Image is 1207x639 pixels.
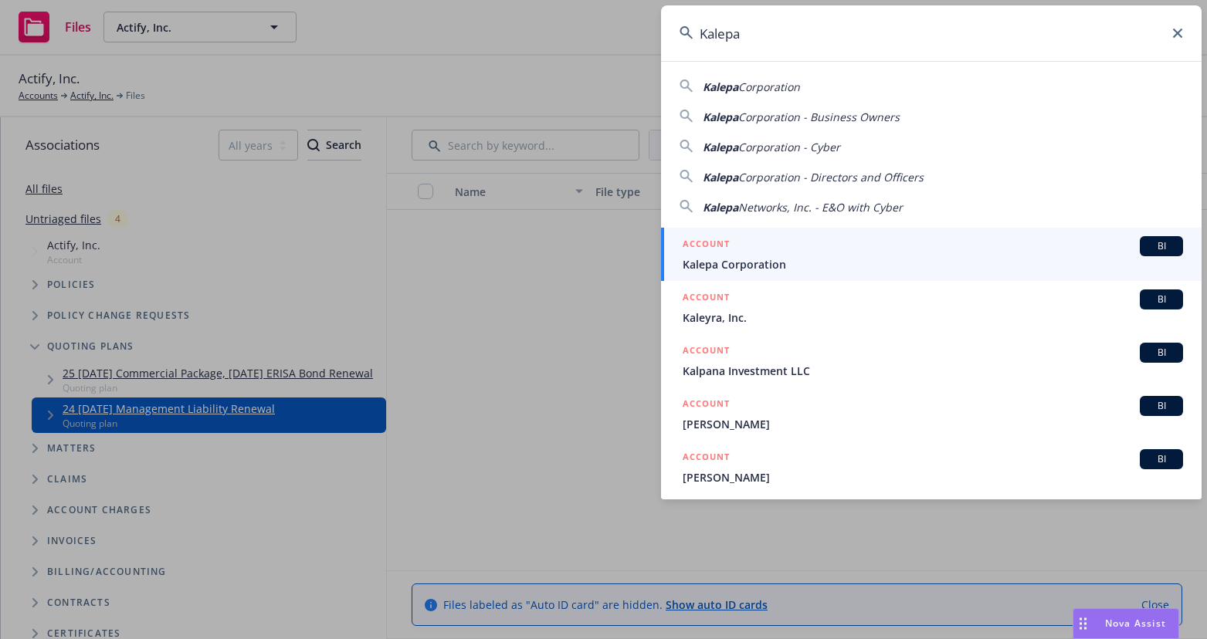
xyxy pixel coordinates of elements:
[661,441,1202,494] a: ACCOUNTBI[PERSON_NAME]
[703,200,738,215] span: Kalepa
[1146,346,1177,360] span: BI
[738,170,924,184] span: Corporation - Directors and Officers
[1146,292,1177,306] span: BI
[683,363,1183,379] span: Kalpana Investment LLC
[661,228,1202,281] a: ACCOUNTBIKalepa Corporation
[683,309,1183,326] span: Kaleyra, Inc.
[1146,452,1177,466] span: BI
[738,200,903,215] span: Networks, Inc. - E&O with Cyber
[1146,239,1177,253] span: BI
[683,396,730,414] h5: ACCOUNT
[683,449,730,468] h5: ACCOUNT
[703,170,738,184] span: Kalepa
[683,256,1183,272] span: Kalepa Corporation
[738,110,900,124] span: Corporation - Business Owners
[738,140,840,154] span: Corporation - Cyber
[1073,608,1179,639] button: Nova Assist
[683,289,730,308] h5: ACCOUNT
[683,343,730,361] h5: ACCOUNT
[1105,617,1166,630] span: Nova Assist
[683,236,730,255] h5: ACCOUNT
[1073,609,1093,638] div: Drag to move
[738,79,800,94] span: Corporation
[661,334,1202,387] a: ACCOUNTBIKalpana Investment LLC
[661,5,1202,61] input: Search...
[703,110,738,124] span: Kalepa
[661,281,1202,334] a: ACCOUNTBIKaleyra, Inc.
[683,416,1183,432] span: [PERSON_NAME]
[661,387,1202,441] a: ACCOUNTBI[PERSON_NAME]
[1146,399,1177,413] span: BI
[703,140,738,154] span: Kalepa
[683,469,1183,485] span: [PERSON_NAME]
[703,79,738,94] span: Kalepa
